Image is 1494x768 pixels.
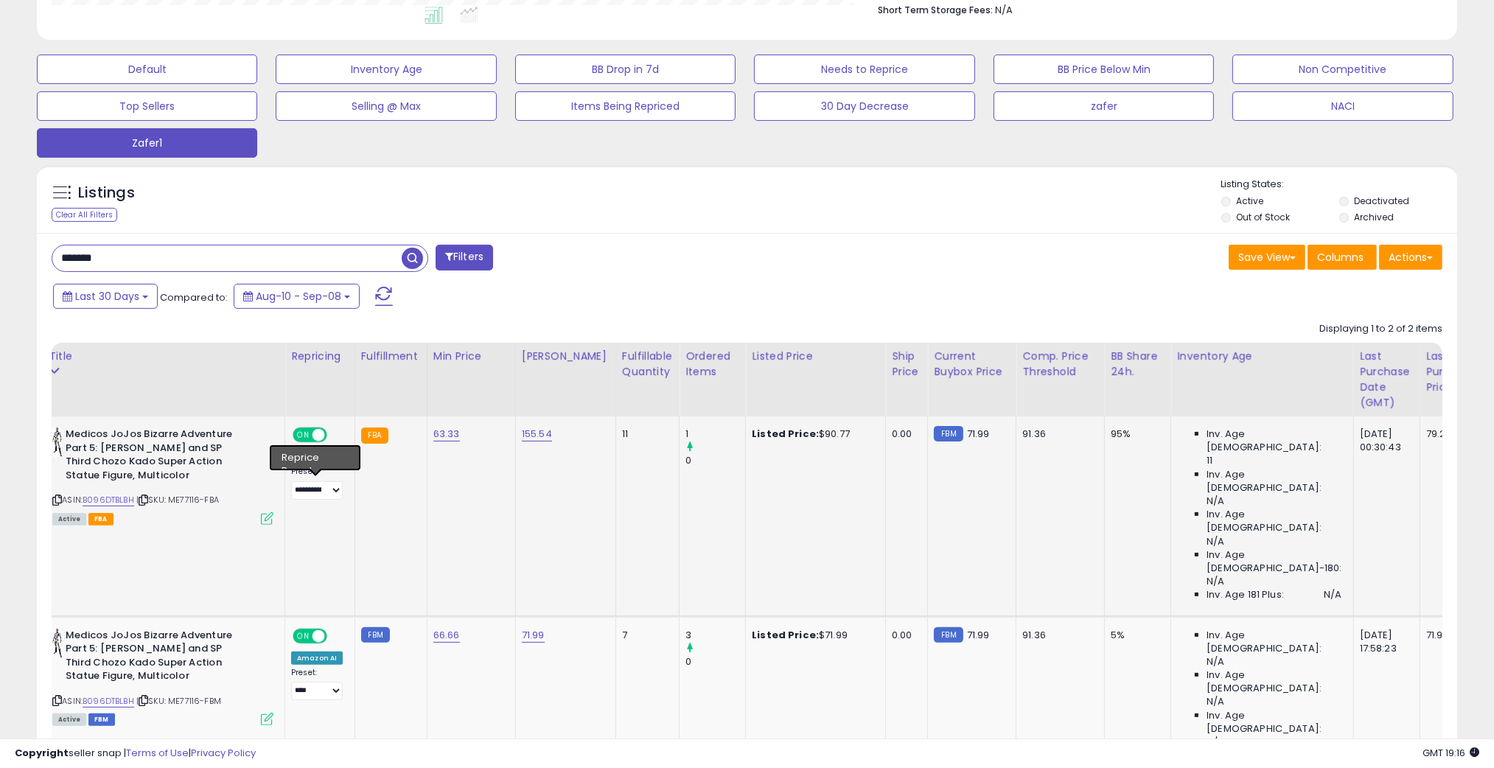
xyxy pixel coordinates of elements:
span: N/A [1324,588,1341,601]
button: Selling @ Max [276,91,496,121]
a: 155.54 [522,427,552,441]
span: Inv. Age [DEMOGRAPHIC_DATA]: [1207,508,1341,534]
span: N/A [1207,655,1224,668]
div: 95% [1111,427,1159,441]
span: OFF [325,429,349,441]
button: Non Competitive [1232,55,1453,84]
div: Displaying 1 to 2 of 2 items [1319,322,1442,336]
b: Medicos JoJos Bizarre Adventure Part 5: [PERSON_NAME] and SP Third Chozo Kado Super Action Statue... [66,629,245,687]
div: Fulfillment [361,349,421,364]
div: Title [49,349,279,364]
img: 41Q7YOkD88L._SL40_.jpg [52,427,62,457]
button: Needs to Reprice [754,55,974,84]
div: Listed Price [752,349,879,364]
small: FBM [934,627,963,643]
span: N/A [995,3,1013,17]
div: ASIN: [52,427,273,523]
small: FBM [361,627,390,643]
span: N/A [1207,535,1224,548]
button: Default [37,55,257,84]
span: OFF [325,629,349,642]
span: Inv. Age 181 Plus: [1207,588,1284,601]
div: [DATE] 00:30:43 [1360,427,1409,454]
button: 30 Day Decrease [754,91,974,121]
span: FBM [88,713,115,726]
div: Last Purchase Price [1426,349,1480,395]
div: 3 [685,629,745,642]
div: 7 [622,629,668,642]
h5: Listings [78,183,135,203]
span: Inv. Age [DEMOGRAPHIC_DATA]: [1207,709,1341,736]
button: BB Price Below Min [994,55,1214,84]
span: 2025-10-9 19:16 GMT [1423,746,1479,760]
button: Items Being Repriced [515,91,736,121]
button: zafer [994,91,1214,121]
div: Min Price [433,349,509,364]
div: 71.94 [1426,629,1475,642]
b: Listed Price: [752,427,819,441]
button: Top Sellers [37,91,257,121]
span: Columns [1317,250,1364,265]
span: N/A [1207,495,1224,508]
div: 79.27 [1426,427,1475,441]
div: Current Buybox Price [934,349,1010,380]
button: Aug-10 - Sep-08 [234,284,360,309]
div: Clear All Filters [52,208,117,222]
div: 0 [685,655,745,668]
b: Listed Price: [752,628,819,642]
span: 11 [1207,454,1212,467]
div: ASIN: [52,629,273,725]
div: 11 [622,427,668,441]
span: 71.99 [967,427,990,441]
span: Inv. Age [DEMOGRAPHIC_DATA]: [1207,427,1341,454]
a: B096DTBLBH [83,494,134,506]
span: N/A [1207,575,1224,588]
div: Win BuyBox [291,450,343,464]
div: seller snap | | [15,747,256,761]
button: Actions [1379,245,1442,270]
span: All listings currently available for purchase on Amazon [52,513,86,526]
span: Compared to: [160,290,228,304]
small: FBM [934,426,963,441]
button: Last 30 Days [53,284,158,309]
button: NACI [1232,91,1453,121]
button: Save View [1229,245,1305,270]
div: 91.36 [1022,427,1093,441]
span: All listings currently available for purchase on Amazon [52,713,86,726]
a: Terms of Use [126,746,189,760]
span: ON [294,629,313,642]
b: Medicos JoJos Bizarre Adventure Part 5: [PERSON_NAME] and SP Third Chozo Kado Super Action Statue... [66,427,245,486]
span: Aug-10 - Sep-08 [256,289,341,304]
span: Inv. Age [DEMOGRAPHIC_DATA]: [1207,629,1341,655]
label: Archived [1354,211,1394,223]
b: Short Term Storage Fees: [878,4,993,16]
div: $90.77 [752,427,874,441]
a: 63.33 [433,427,460,441]
a: 66.66 [433,628,460,643]
div: Preset: [291,668,343,701]
span: N/A [1207,695,1224,708]
div: Comp. Price Threshold [1022,349,1098,380]
div: Ship Price [892,349,921,380]
div: BB Share 24h. [1111,349,1165,380]
div: Amazon AI [291,652,343,665]
button: Filters [436,245,493,270]
div: 0.00 [892,629,916,642]
span: 71.99 [967,628,990,642]
div: [DATE] 17:58:23 [1360,629,1409,655]
img: 41Q7YOkD88L._SL40_.jpg [52,629,62,658]
div: 0 [685,454,745,467]
strong: Copyright [15,746,69,760]
label: Out of Stock [1237,211,1291,223]
div: Preset: [291,467,343,500]
div: 91.36 [1022,629,1093,642]
button: BB Drop in 7d [515,55,736,84]
div: 5% [1111,629,1159,642]
a: 71.99 [522,628,545,643]
button: Columns [1308,245,1377,270]
span: Inv. Age [DEMOGRAPHIC_DATA]: [1207,668,1341,695]
p: Listing States: [1221,178,1457,192]
span: Last 30 Days [75,289,139,304]
label: Active [1237,195,1264,207]
div: $71.99 [752,629,874,642]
